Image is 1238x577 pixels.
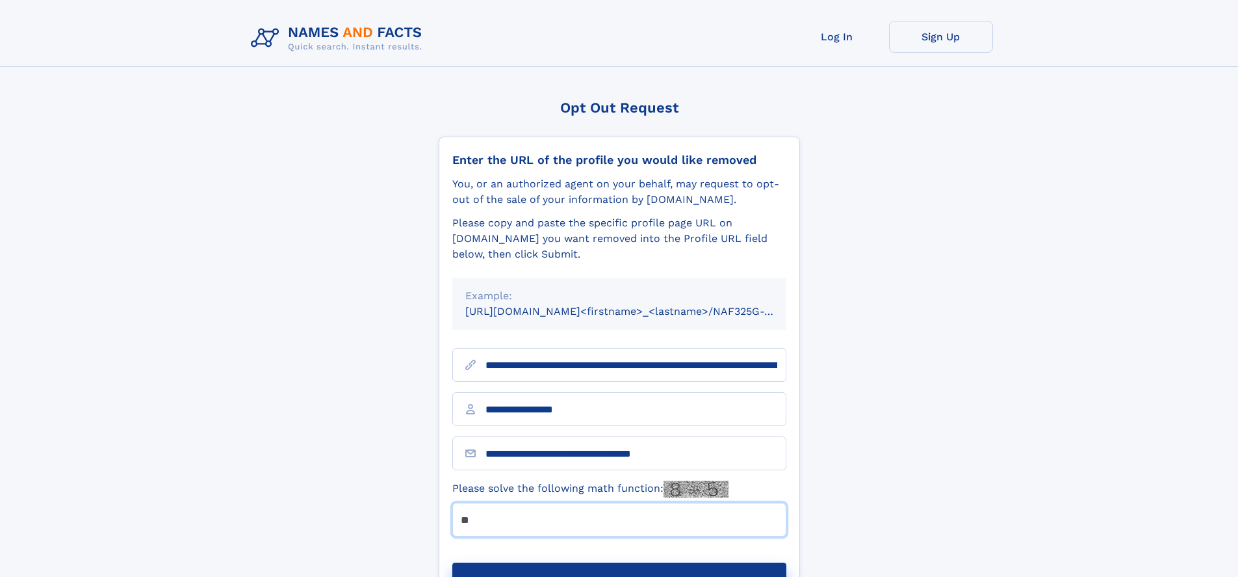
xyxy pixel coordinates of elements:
[889,21,993,53] a: Sign Up
[439,100,800,116] div: Opt Out Request
[465,305,811,317] small: [URL][DOMAIN_NAME]<firstname>_<lastname>/NAF325G-xxxxxxxx
[246,21,433,56] img: Logo Names and Facts
[452,215,786,262] div: Please copy and paste the specific profile page URL on [DOMAIN_NAME] you want removed into the Pr...
[465,288,773,304] div: Example:
[452,153,786,167] div: Enter the URL of the profile you would like removed
[452,176,786,208] div: You, or an authorized agent on your behalf, may request to opt-out of the sale of your informatio...
[785,21,889,53] a: Log In
[452,481,729,498] label: Please solve the following math function:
